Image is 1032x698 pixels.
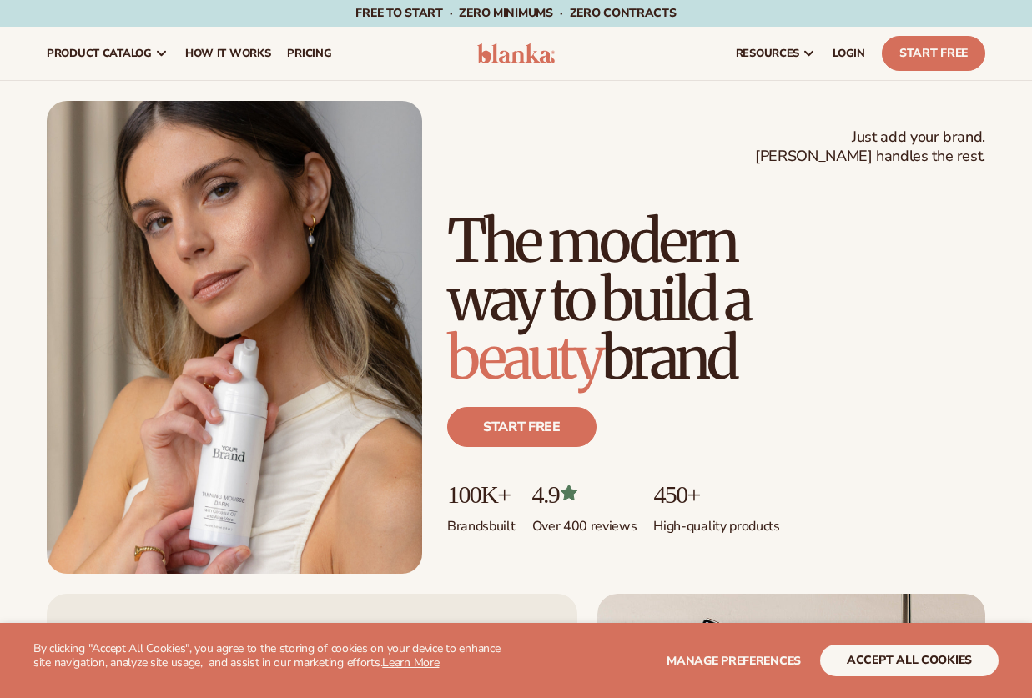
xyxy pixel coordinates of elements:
[667,653,801,669] span: Manage preferences
[33,642,516,670] p: By clicking "Accept All Cookies", you agree to the storing of cookies on your device to enhance s...
[667,645,801,676] button: Manage preferences
[653,480,779,508] p: 450+
[882,36,985,71] a: Start Free
[382,655,439,670] a: Learn More
[177,27,279,80] a: How It Works
[279,27,340,80] a: pricing
[532,480,637,508] p: 4.9
[447,480,516,508] p: 100K+
[447,321,602,394] span: beauty
[287,47,331,60] span: pricing
[477,43,556,63] img: logo
[447,508,516,535] p: Brands built
[38,27,177,80] a: product catalog
[736,47,799,60] span: resources
[355,5,676,21] span: Free to start · ZERO minimums · ZERO contracts
[727,27,824,80] a: resources
[653,508,779,535] p: High-quality products
[824,27,873,80] a: LOGIN
[447,407,597,447] a: Start free
[755,128,985,167] span: Just add your brand. [PERSON_NAME] handles the rest.
[47,101,422,574] img: Female holding tanning mousse.
[820,645,999,676] button: accept all cookies
[185,47,271,60] span: How It Works
[47,47,152,60] span: product catalog
[447,212,985,387] h1: The modern way to build a brand
[532,508,637,535] p: Over 400 reviews
[833,47,865,60] span: LOGIN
